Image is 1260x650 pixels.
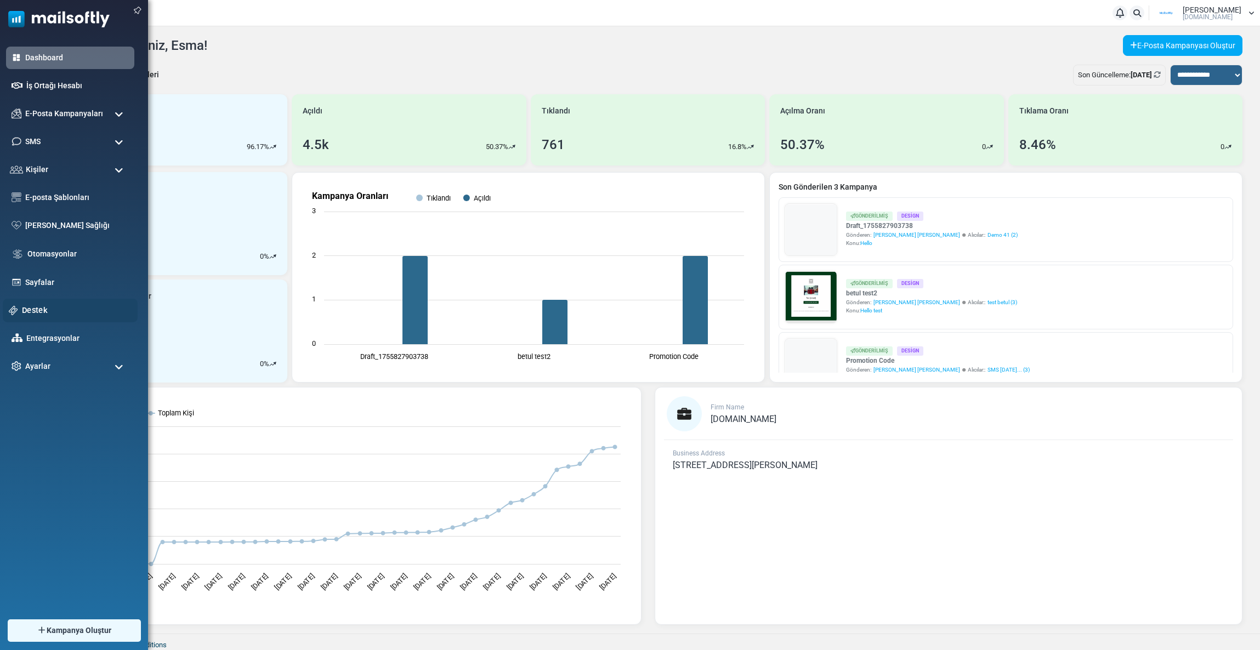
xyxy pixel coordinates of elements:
[575,572,594,591] text: [DATE]
[711,403,744,411] span: Firm Name
[260,251,264,262] p: 0
[987,366,1030,374] a: SMS [DATE]... (3)
[27,248,129,260] a: Otomasyonlar
[987,231,1018,239] a: Demo 41 (2)
[598,572,617,591] text: [DATE]
[846,356,1030,366] a: Promotion Code
[26,80,129,92] a: İş Ortağı Hesabı
[312,339,316,347] text: 0
[1073,65,1166,85] div: Son Güncelleme:
[343,572,362,591] text: [DATE]
[389,572,409,591] text: [DATE]
[320,572,339,591] text: [DATE]
[260,251,276,262] div: %
[303,105,322,117] span: Açıldı
[897,212,923,221] div: Design
[12,192,21,202] img: email-templates-icon.svg
[312,207,316,215] text: 3
[25,361,50,372] span: Ayarlar
[10,166,23,173] img: contacts-icon.svg
[846,288,1017,298] a: betul test2
[168,259,210,269] strong: Follow Us
[482,572,502,591] text: [DATE]
[312,191,388,201] text: Kampanya Oranları
[25,108,103,119] span: E-Posta Kampanyaları
[12,361,21,371] img: settings-icon.svg
[846,306,1017,315] div: Konu:
[25,192,129,203] a: E-posta Şablonları
[1019,105,1069,117] span: Tıklama Oranı
[711,415,776,424] a: [DOMAIN_NAME]
[846,231,1018,239] div: Gönderen: Alıcılar::
[1153,5,1180,21] img: User Logo
[728,141,747,152] p: 16.8%
[873,298,960,306] span: [PERSON_NAME] [PERSON_NAME]
[897,279,923,288] div: Design
[1183,14,1233,20] span: [DOMAIN_NAME]
[873,231,960,239] span: [PERSON_NAME] [PERSON_NAME]
[1153,5,1255,21] a: User Logo [PERSON_NAME] [DOMAIN_NAME]
[226,572,246,591] text: [DATE]
[312,295,316,303] text: 1
[1221,141,1224,152] p: 0
[47,625,111,636] span: Kampanya Oluştur
[1123,35,1242,56] a: E-Posta Kampanyası Oluştur
[1131,71,1152,79] b: [DATE]
[25,136,41,147] span: SMS
[53,172,287,275] a: Yeni Kişiler 10634 0%
[435,572,455,591] text: [DATE]
[711,414,776,424] span: [DOMAIN_NAME]
[552,572,571,591] text: [DATE]
[158,409,194,417] text: Toplam Kişi
[180,572,200,591] text: [DATE]
[12,136,21,146] img: sms-icon.png
[474,194,491,202] text: Açıldı
[673,449,725,457] span: Business Address
[296,572,316,591] text: [DATE]
[846,298,1017,306] div: Gönderen: Alıcılar::
[12,109,21,118] img: campaigns-icon.png
[26,333,129,344] a: Entegrasyonlar
[247,141,269,152] p: 96.17%
[779,181,1233,193] a: Son Gönderilen 3 Kampanya
[1183,6,1241,14] span: [PERSON_NAME]
[860,240,872,246] span: Hello
[12,221,21,230] img: domain-health-icon.svg
[780,105,825,117] span: Açılma Oranı
[846,239,1018,247] div: Konu:
[49,190,329,207] h1: Test {(email)}
[12,277,21,287] img: landing_pages.svg
[860,307,882,313] span: Hello test
[26,164,48,175] span: Kişiler
[312,251,316,259] text: 2
[273,572,293,591] text: [DATE]
[897,346,923,356] div: Design
[846,279,893,288] div: Gönderilmiş
[518,352,550,361] text: betul test2
[360,352,428,361] text: Draft_1755827903738
[260,358,276,369] div: %
[505,572,525,591] text: [DATE]
[780,135,825,155] div: 50.37%
[63,396,632,615] svg: Toplam Kişi
[303,135,329,155] div: 4.5k
[25,52,129,64] a: Dashboard
[22,304,132,316] a: Destek
[542,135,565,155] div: 761
[12,53,21,62] img: dashboard-icon-active.svg
[427,194,451,202] text: Tıklandı
[157,572,177,591] text: [DATE]
[486,141,508,152] p: 50.37%
[873,366,960,374] span: [PERSON_NAME] [PERSON_NAME]
[1019,135,1056,155] div: 8.46%
[846,346,893,356] div: Gönderilmiş
[528,572,548,591] text: [DATE]
[846,212,893,221] div: Gönderilmiş
[846,221,1018,231] a: Draft_1755827903738
[458,572,478,591] text: [DATE]
[250,572,270,591] text: [DATE]
[58,288,321,298] p: Lorem ipsum dolor sit amet, consectetur adipiscing elit, sed do eiusmod tempor incididunt
[412,572,432,591] text: [DATE]
[12,248,24,260] img: workflow.svg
